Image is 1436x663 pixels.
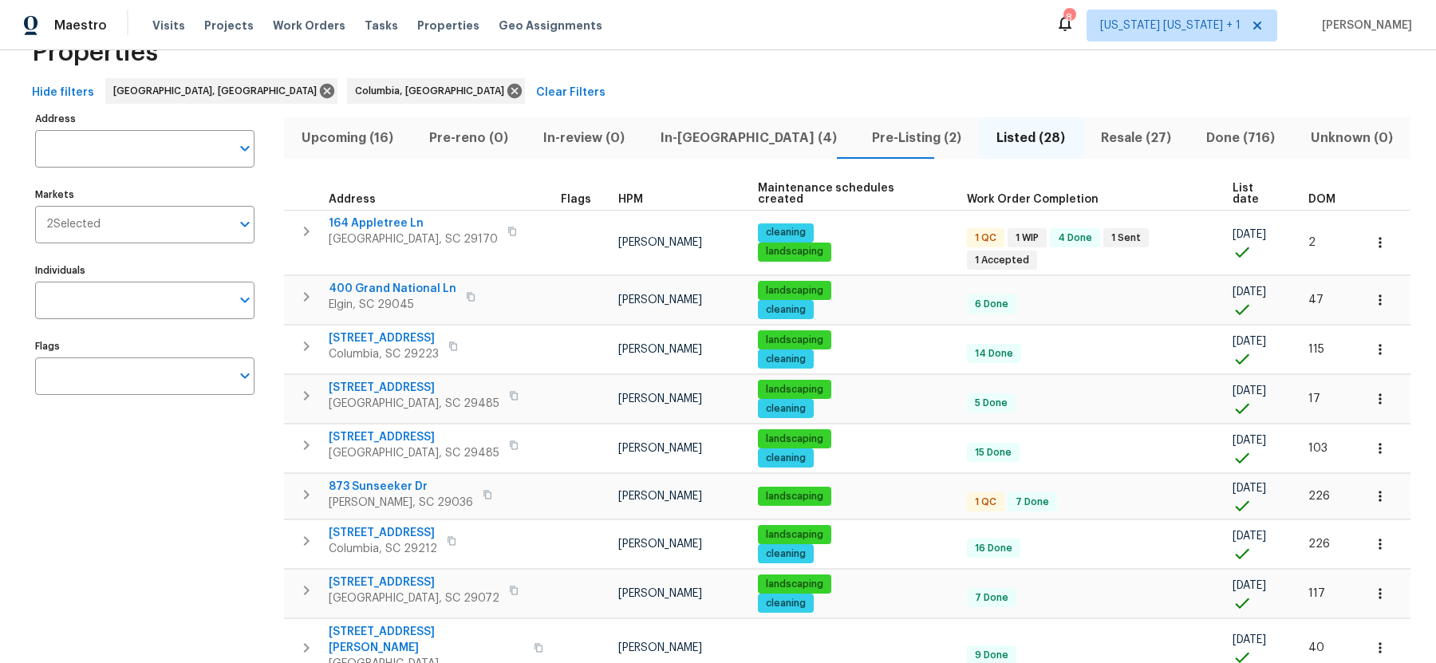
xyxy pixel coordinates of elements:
span: landscaping [759,490,830,503]
span: Columbia, [GEOGRAPHIC_DATA] [355,83,511,99]
span: cleaning [759,452,812,465]
span: 115 [1308,344,1324,355]
span: landscaping [759,284,830,298]
span: [GEOGRAPHIC_DATA], SC 29170 [329,231,498,247]
span: 9 Done [969,649,1015,662]
span: Pre-Listing (2) [864,127,969,149]
span: [PERSON_NAME], SC 29036 [329,495,473,511]
span: Projects [204,18,254,34]
span: [GEOGRAPHIC_DATA], [GEOGRAPHIC_DATA] [113,83,323,99]
span: 40 [1308,642,1324,653]
span: [DATE] [1233,385,1266,397]
span: In-review (0) [535,127,633,149]
label: Individuals [35,266,254,275]
span: Hide filters [32,83,94,103]
span: landscaping [759,383,830,397]
span: Unknown (0) [1303,127,1401,149]
span: Work Order Completion [967,194,1099,205]
span: 1 Sent [1105,231,1147,245]
button: Hide filters [26,78,101,108]
span: 103 [1308,443,1328,454]
span: Properties [32,45,158,61]
span: cleaning [759,547,812,561]
span: Maintenance schedules created [758,183,940,205]
button: Open [234,289,256,311]
span: DOM [1308,194,1335,205]
span: [PERSON_NAME] [618,294,702,306]
span: [STREET_ADDRESS] [329,380,499,396]
span: cleaning [759,226,812,239]
span: cleaning [759,353,812,366]
span: [GEOGRAPHIC_DATA], SC 29485 [329,396,499,412]
span: Visits [152,18,185,34]
span: [DATE] [1233,229,1266,240]
span: HPM [618,194,643,205]
span: [PERSON_NAME] [618,443,702,454]
span: Pre-reno (0) [420,127,515,149]
span: List date [1233,183,1281,205]
div: Columbia, [GEOGRAPHIC_DATA] [347,78,525,104]
span: Listed (28) [988,127,1073,149]
span: 5 Done [969,397,1014,410]
span: [STREET_ADDRESS] [329,330,439,346]
span: 226 [1308,491,1330,502]
span: Upcoming (16) [294,127,401,149]
div: [GEOGRAPHIC_DATA], [GEOGRAPHIC_DATA] [105,78,337,104]
span: [DATE] [1233,580,1266,591]
button: Open [234,365,256,387]
span: [PERSON_NAME] [618,491,702,502]
span: [PERSON_NAME] [618,588,702,599]
span: Address [329,194,376,205]
span: Properties [417,18,479,34]
span: Columbia, SC 29223 [329,346,439,362]
span: [STREET_ADDRESS][PERSON_NAME] [329,624,524,656]
span: [GEOGRAPHIC_DATA], SC 29072 [329,590,499,606]
span: [STREET_ADDRESS] [329,525,437,541]
span: landscaping [759,578,830,591]
span: [DATE] [1233,483,1266,494]
span: [GEOGRAPHIC_DATA], SC 29485 [329,445,499,461]
span: landscaping [759,528,830,542]
span: Work Orders [273,18,345,34]
button: Clear Filters [530,78,612,108]
span: 16 Done [969,542,1019,555]
span: Clear Filters [536,83,606,103]
button: Open [234,213,256,235]
span: Flags [561,194,591,205]
span: 6 Done [969,298,1015,311]
span: Columbia, SC 29212 [329,541,437,557]
span: [PERSON_NAME] [1316,18,1412,34]
span: 47 [1308,294,1324,306]
span: 1 Accepted [969,254,1036,267]
span: 7 Done [969,591,1015,605]
span: 2 Selected [46,218,101,231]
span: 164 Appletree Ln [329,215,498,231]
span: 4 Done [1051,231,1099,245]
span: 14 Done [969,347,1020,361]
label: Flags [35,341,254,351]
span: 15 Done [969,446,1018,460]
span: [STREET_ADDRESS] [329,429,499,445]
span: 873 Sunseeker Dr [329,479,473,495]
span: [STREET_ADDRESS] [329,574,499,590]
span: Geo Assignments [499,18,602,34]
span: [PERSON_NAME] [618,393,702,405]
span: cleaning [759,597,812,610]
div: 8 [1063,10,1075,26]
span: Elgin, SC 29045 [329,297,456,313]
label: Markets [35,190,254,199]
span: [DATE] [1233,435,1266,446]
span: landscaping [759,432,830,446]
span: 400 Grand National Ln [329,281,456,297]
span: [PERSON_NAME] [618,539,702,550]
span: cleaning [759,303,812,317]
label: Address [35,114,254,124]
span: [PERSON_NAME] [618,642,702,653]
span: 117 [1308,588,1325,599]
span: 17 [1308,393,1320,405]
span: Tasks [365,20,398,31]
span: In-[GEOGRAPHIC_DATA] (4) [652,127,844,149]
span: [PERSON_NAME] [618,344,702,355]
span: [DATE] [1233,286,1266,298]
span: cleaning [759,402,812,416]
